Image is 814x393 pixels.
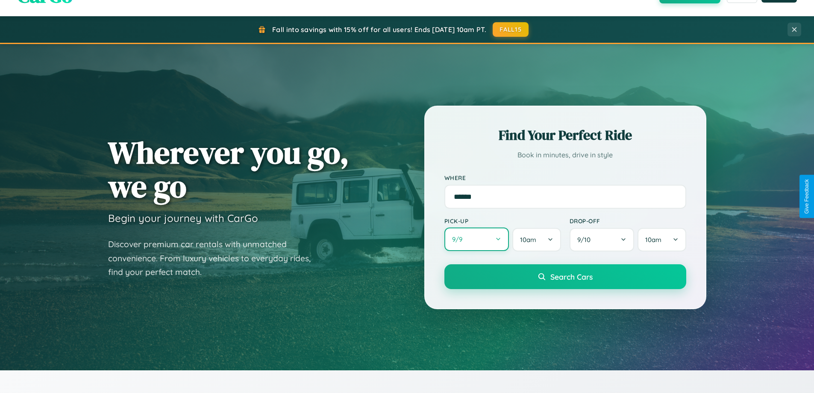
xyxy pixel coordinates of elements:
label: Where [444,174,686,181]
button: Search Cars [444,264,686,289]
button: 10am [638,228,686,251]
button: FALL15 [493,22,529,37]
span: Search Cars [550,272,593,281]
span: Fall into savings with 15% off for all users! Ends [DATE] 10am PT. [272,25,486,34]
h2: Find Your Perfect Ride [444,126,686,145]
h3: Begin your journey with CarGo [108,212,258,225]
h1: Wherever you go, we go [108,136,349,203]
button: 9/10 [570,228,635,251]
span: 10am [645,236,661,244]
p: Discover premium car rentals with unmatched convenience. From luxury vehicles to everyday rides, ... [108,237,322,279]
span: 9 / 10 [577,236,595,244]
p: Book in minutes, drive in style [444,149,686,161]
button: 10am [512,228,561,251]
button: 9/9 [444,228,509,251]
span: 9 / 9 [452,235,467,243]
span: 10am [520,236,536,244]
label: Pick-up [444,217,561,225]
div: Give Feedback [804,179,810,214]
label: Drop-off [570,217,686,225]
